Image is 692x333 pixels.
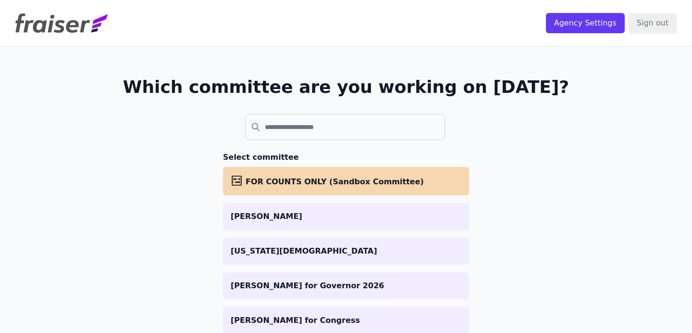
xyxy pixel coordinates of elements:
p: [PERSON_NAME] [231,211,461,222]
img: Fraiser Logo [15,13,108,33]
a: [PERSON_NAME] for Governor 2026 [223,272,469,299]
a: FOR COUNTS ONLY (Sandbox Committee) [223,167,469,195]
input: Agency Settings [546,13,625,33]
a: [PERSON_NAME] [223,203,469,230]
h1: Which committee are you working on [DATE]? [123,77,569,97]
h3: Select committee [223,152,469,163]
span: FOR COUNTS ONLY (Sandbox Committee) [246,177,424,186]
p: [PERSON_NAME] for Congress [231,315,461,326]
p: [PERSON_NAME] for Governor 2026 [231,280,461,292]
a: [US_STATE][DEMOGRAPHIC_DATA] [223,238,469,265]
p: [US_STATE][DEMOGRAPHIC_DATA] [231,245,461,257]
input: Sign out [629,13,677,33]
